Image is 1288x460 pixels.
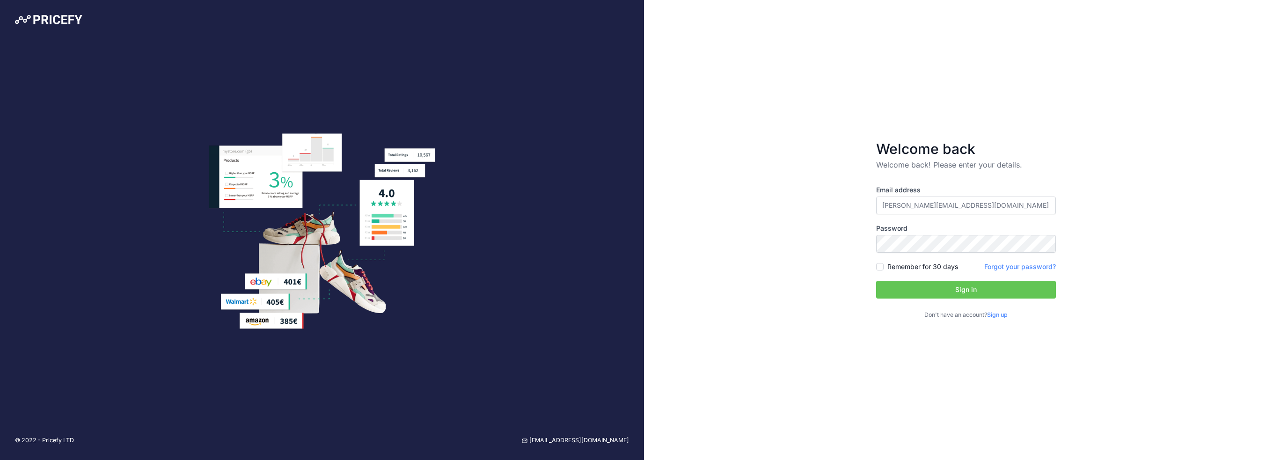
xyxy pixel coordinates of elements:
p: Welcome back! Please enter your details. [876,159,1056,170]
h3: Welcome back [876,140,1056,157]
label: Password [876,224,1056,233]
img: Pricefy [15,15,82,24]
label: Email address [876,185,1056,195]
p: © 2022 - Pricefy LTD [15,436,74,445]
label: Remember for 30 days [887,262,958,271]
a: Forgot your password? [984,263,1056,270]
input: Enter your email [876,197,1056,214]
button: Sign in [876,281,1056,299]
a: Sign up [987,311,1008,318]
a: [EMAIL_ADDRESS][DOMAIN_NAME] [522,436,629,445]
p: Don't have an account? [876,311,1056,320]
